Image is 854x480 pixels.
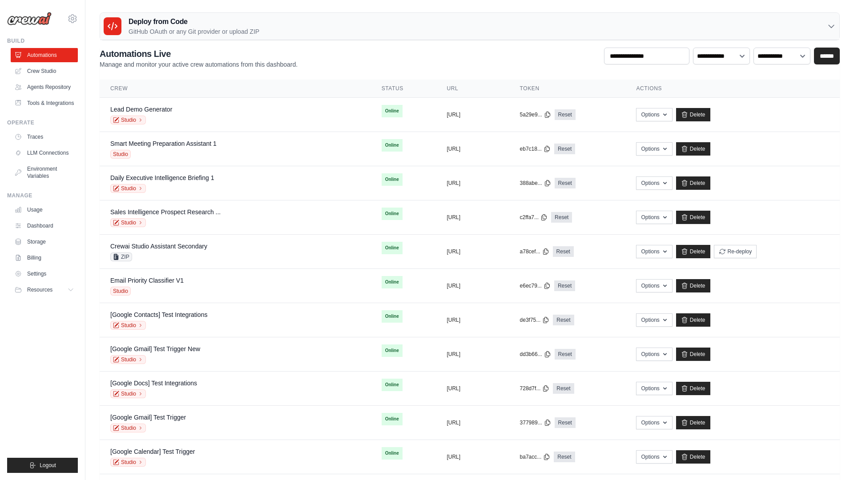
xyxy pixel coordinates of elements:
[110,380,197,387] a: [Google Docs] Test Integrations
[100,60,298,69] p: Manage and monitor your active crew automations from this dashboard.
[551,212,572,223] a: Reset
[110,208,221,216] a: Sales Intelligence Prospect Research ...
[110,277,184,284] a: Email Priority Classifier V1
[110,355,146,364] a: Studio
[553,246,574,257] a: Reset
[11,64,78,78] a: Crew Studio
[11,251,78,265] a: Billing
[110,311,207,318] a: [Google Contacts] Test Integrations
[636,108,672,121] button: Options
[7,12,52,25] img: Logo
[520,282,551,289] button: e6ec79...
[11,267,78,281] a: Settings
[110,174,214,181] a: Daily Executive Intelligence Briefing 1
[110,448,195,455] a: [Google Calendar] Test Trigger
[553,383,574,394] a: Reset
[129,16,259,27] h3: Deploy from Code
[554,452,575,462] a: Reset
[520,180,551,187] button: 388abe...
[110,218,146,227] a: Studio
[110,150,131,159] span: Studio
[11,203,78,217] a: Usage
[7,37,78,44] div: Build
[676,245,710,258] a: Delete
[636,382,672,395] button: Options
[110,106,172,113] a: Lead Demo Generator
[110,424,146,432] a: Studio
[436,80,509,98] th: URL
[382,379,403,391] span: Online
[382,105,403,117] span: Online
[110,287,131,296] span: Studio
[11,80,78,94] a: Agents Repository
[11,48,78,62] a: Automations
[636,348,672,361] button: Options
[636,176,672,190] button: Options
[100,48,298,60] h2: Automations Live
[110,243,207,250] a: Crewai Studio Assistant Secondary
[636,245,672,258] button: Options
[110,345,200,352] a: [Google Gmail] Test Trigger New
[110,140,217,147] a: Smart Meeting Preparation Assistant 1
[382,276,403,288] span: Online
[676,382,710,395] a: Delete
[11,283,78,297] button: Resources
[129,27,259,36] p: GitHub OAuth or any Git provider or upload ZIP
[676,279,710,292] a: Delete
[520,351,551,358] button: dd3b66...
[520,145,551,152] button: eb7c18...
[714,245,757,258] button: Re-deploy
[676,313,710,327] a: Delete
[382,208,403,220] span: Online
[382,139,403,152] span: Online
[11,130,78,144] a: Traces
[7,192,78,199] div: Manage
[625,80,840,98] th: Actions
[110,116,146,124] a: Studio
[520,419,551,426] button: 377989...
[520,111,551,118] button: 5a29e9...
[555,109,576,120] a: Reset
[110,252,132,261] span: ZIP
[11,162,78,183] a: Environment Variables
[676,108,710,121] a: Delete
[636,279,672,292] button: Options
[382,242,403,254] span: Online
[40,462,56,469] span: Logout
[636,450,672,464] button: Options
[554,144,575,154] a: Reset
[11,146,78,160] a: LLM Connections
[110,414,186,421] a: [Google Gmail] Test Trigger
[676,211,710,224] a: Delete
[520,453,551,460] button: ba7acc...
[636,313,672,327] button: Options
[509,80,626,98] th: Token
[554,280,575,291] a: Reset
[382,413,403,425] span: Online
[555,349,576,360] a: Reset
[520,316,550,324] button: de3f75...
[676,142,710,156] a: Delete
[553,315,574,325] a: Reset
[7,119,78,126] div: Operate
[371,80,436,98] th: Status
[676,176,710,190] a: Delete
[110,184,146,193] a: Studio
[520,385,550,392] button: 728d7f...
[636,142,672,156] button: Options
[11,219,78,233] a: Dashboard
[636,211,672,224] button: Options
[382,344,403,357] span: Online
[7,458,78,473] button: Logout
[676,450,710,464] a: Delete
[520,248,549,255] button: a78cef...
[11,96,78,110] a: Tools & Integrations
[676,416,710,429] a: Delete
[100,80,371,98] th: Crew
[382,173,403,186] span: Online
[110,321,146,330] a: Studio
[382,447,403,460] span: Online
[27,286,52,293] span: Resources
[555,417,576,428] a: Reset
[382,310,403,323] span: Online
